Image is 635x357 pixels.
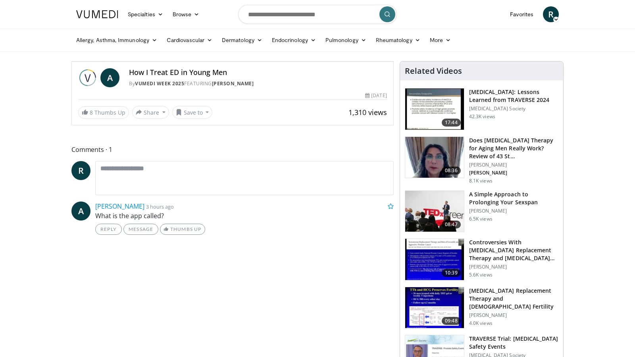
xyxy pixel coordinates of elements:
[442,221,461,228] span: 08:47
[348,107,387,117] span: 1,310 views
[212,80,254,87] a: [PERSON_NAME]
[469,216,493,222] p: 6.5K views
[162,32,217,48] a: Cardiovascular
[469,190,558,206] h3: A Simple Approach to Prolonging Your Sexspan
[71,32,162,48] a: Allergy, Asthma, Immunology
[123,224,158,235] a: Message
[321,32,371,48] a: Pulmonology
[71,161,90,180] a: R
[76,10,118,18] img: VuMedi Logo
[371,32,425,48] a: Rheumatology
[469,312,558,319] p: [PERSON_NAME]
[95,224,122,235] a: Reply
[442,269,461,277] span: 10:39
[405,66,462,76] h4: Related Videos
[469,272,493,278] p: 5.6K views
[78,106,129,119] a: 8 Thumbs Up
[469,106,558,112] p: [MEDICAL_DATA] Society
[146,203,174,210] small: 3 hours ago
[442,119,461,127] span: 17:44
[505,6,538,22] a: Favorites
[442,167,461,175] span: 08:36
[365,92,387,99] div: [DATE]
[71,202,90,221] a: A
[543,6,559,22] a: R
[469,287,558,311] h3: [MEDICAL_DATA] Replacement Therapy and [DEMOGRAPHIC_DATA] Fertility
[469,264,558,270] p: [PERSON_NAME]
[405,136,558,184] a: 08:36 Does [MEDICAL_DATA] Therapy for Aging Men Really Work? Review of 43 St… [PERSON_NAME] [PERS...
[405,238,558,280] a: 10:39 Controversies With [MEDICAL_DATA] Replacement Therapy and [MEDICAL_DATA] Can… [PERSON_NAME]...
[168,6,204,22] a: Browse
[129,80,387,87] div: By FEATURING
[129,68,387,77] h4: How I Treat ED in Young Men
[469,178,493,184] p: 8.1K views
[405,239,464,280] img: 418933e4-fe1c-4c2e-be56-3ce3ec8efa3b.150x105_q85_crop-smart_upscale.jpg
[135,80,184,87] a: Vumedi Week 2025
[469,136,558,160] h3: Does [MEDICAL_DATA] Therapy for Aging Men Really Work? Review of 43 St…
[100,68,119,87] a: A
[172,106,213,119] button: Save to
[469,238,558,262] h3: Controversies With [MEDICAL_DATA] Replacement Therapy and [MEDICAL_DATA] Can…
[405,137,464,178] img: 4d4bce34-7cbb-4531-8d0c-5308a71d9d6c.150x105_q85_crop-smart_upscale.jpg
[469,335,558,351] h3: TRAVERSE Trial: [MEDICAL_DATA] Safety Events
[469,170,558,176] p: [PERSON_NAME]
[469,113,495,120] p: 42.3K views
[95,211,394,221] p: What is the app called?
[238,5,397,24] input: Search topics, interventions
[425,32,456,48] a: More
[442,317,461,325] span: 09:48
[405,287,558,329] a: 09:48 [MEDICAL_DATA] Replacement Therapy and [DEMOGRAPHIC_DATA] Fertility [PERSON_NAME] 4.0K views
[132,106,169,119] button: Share
[405,88,464,130] img: 1317c62a-2f0d-4360-bee0-b1bff80fed3c.150x105_q85_crop-smart_upscale.jpg
[95,202,144,211] a: [PERSON_NAME]
[78,68,97,87] img: Vumedi Week 2025
[405,287,464,328] img: 58e29ddd-d015-4cd9-bf96-f28e303b730c.150x105_q85_crop-smart_upscale.jpg
[469,162,558,168] p: [PERSON_NAME]
[217,32,267,48] a: Dermatology
[469,320,493,326] p: 4.0K views
[469,88,558,104] h3: [MEDICAL_DATA]: Lessons Learned from TRAVERSE 2024
[469,208,558,214] p: [PERSON_NAME]
[267,32,321,48] a: Endocrinology
[405,191,464,232] img: c4bd4661-e278-4c34-863c-57c104f39734.150x105_q85_crop-smart_upscale.jpg
[90,109,93,116] span: 8
[160,224,205,235] a: Thumbs Up
[71,144,394,155] span: Comments 1
[405,88,558,130] a: 17:44 [MEDICAL_DATA]: Lessons Learned from TRAVERSE 2024 [MEDICAL_DATA] Society 42.3K views
[405,190,558,232] a: 08:47 A Simple Approach to Prolonging Your Sexspan [PERSON_NAME] 6.5K views
[123,6,168,22] a: Specialties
